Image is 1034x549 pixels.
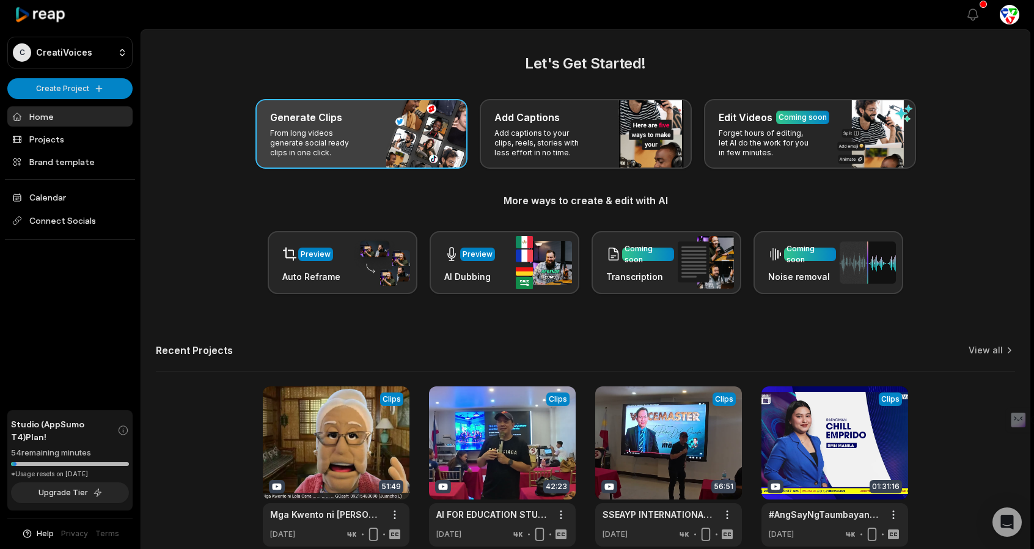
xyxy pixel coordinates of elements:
h2: Let's Get Started! [156,53,1015,75]
img: ai_dubbing.png [516,236,572,289]
h3: Edit Videos [719,110,772,125]
a: Projects [7,129,133,149]
div: C [13,43,31,62]
a: Privacy [61,528,88,539]
img: auto_reframe.png [354,239,410,287]
button: Create Project [7,78,133,99]
div: 54 remaining minutes [11,447,129,459]
a: Home [7,106,133,127]
div: Coming soon [625,243,672,265]
p: From long videos generate social ready clips in one click. [270,128,365,158]
a: Calendar [7,187,133,207]
span: Connect Socials [7,210,133,232]
p: CreatiVoices [36,47,92,58]
p: Forget hours of editing, let AI do the work for you in few minutes. [719,128,813,158]
a: AI FOR EDUCATION STUDENTS [436,508,549,521]
h3: More ways to create & edit with AI [156,193,1015,208]
h3: Transcription [606,270,674,283]
div: Coming soon [779,112,827,123]
div: Coming soon [787,243,834,265]
button: Upgrade Tier [11,482,129,503]
div: Preview [301,249,331,260]
div: Preview [463,249,493,260]
h3: Add Captions [494,110,560,125]
a: #AngSayNgTaumbayanAlamsNa | [DATE] [769,508,881,521]
h2: Recent Projects [156,344,233,356]
span: Help [37,528,54,539]
div: Open Intercom Messenger [992,507,1022,537]
h3: AI Dubbing [444,270,495,283]
h3: Noise removal [768,270,836,283]
span: Studio (AppSumo T4) Plan! [11,418,117,443]
h3: Generate Clips [270,110,342,125]
h3: Auto Reframe [282,270,340,283]
a: SSEAYP INTERNATIONAL PHILIPPINES TALKS ON AI [603,508,715,521]
img: transcription.png [678,236,734,289]
div: *Usage resets on [DATE] [11,470,129,479]
img: noise_removal.png [840,241,896,284]
a: Terms [95,528,119,539]
button: Help [21,528,54,539]
p: Add captions to your clips, reels, stories with less effort in no time. [494,128,589,158]
a: View all [969,344,1003,356]
a: Brand template [7,152,133,172]
a: Mga Kwento ni [PERSON_NAME]... LIVE... with [PERSON_NAME], the VoiceMaster [270,508,383,521]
